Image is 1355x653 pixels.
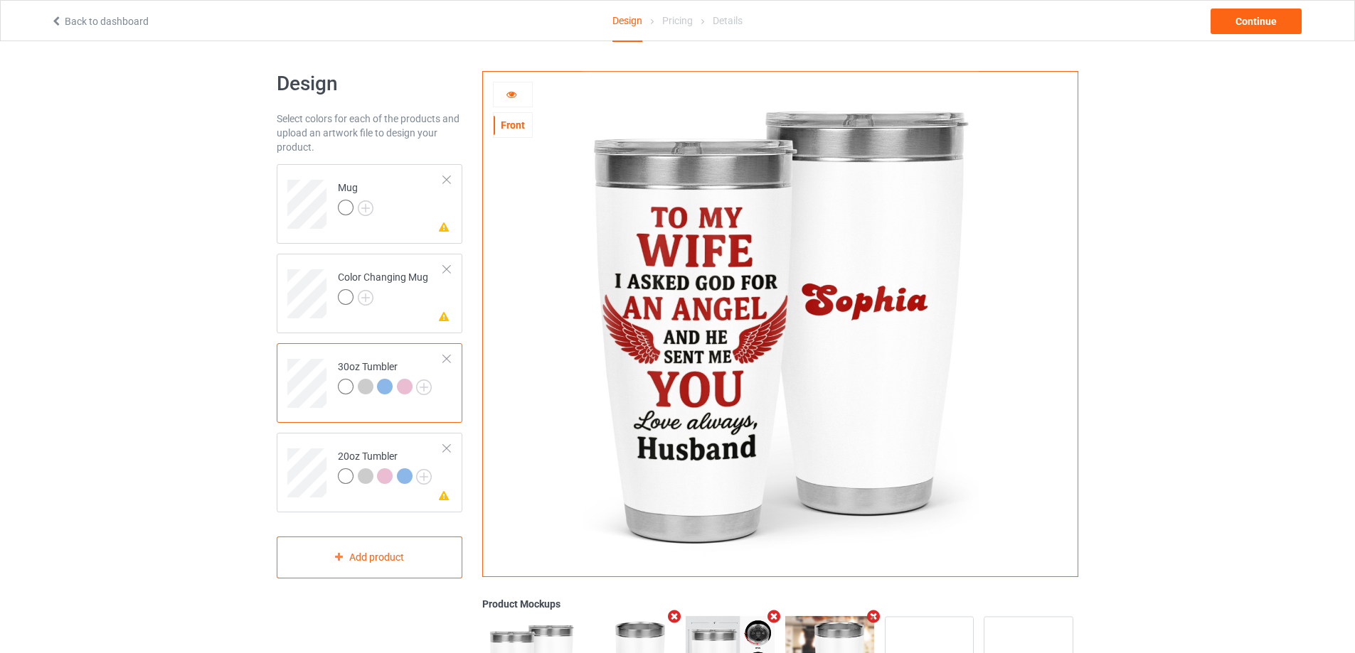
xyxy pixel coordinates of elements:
[277,254,462,333] div: Color Changing Mug
[662,1,693,41] div: Pricing
[358,200,373,216] img: svg+xml;base64,PD94bWwgdmVyc2lvbj0iMS4wIiBlbmNvZGluZz0iVVRGLTgiPz4KPHN2ZyB3aWR0aD0iMjJweCIgaGVpZ2...
[416,469,432,485] img: svg+xml;base64,PD94bWwgdmVyc2lvbj0iMS4wIiBlbmNvZGluZz0iVVRGLTgiPz4KPHN2ZyB3aWR0aD0iMjJweCIgaGVpZ2...
[277,164,462,244] div: Mug
[482,597,1078,611] div: Product Mockups
[338,270,428,304] div: Color Changing Mug
[864,609,882,624] i: Remove mockup
[713,1,743,41] div: Details
[277,536,462,578] div: Add product
[277,71,462,97] h1: Design
[1211,9,1302,34] div: Continue
[338,449,432,483] div: 20oz Tumbler
[416,379,432,395] img: svg+xml;base64,PD94bWwgdmVyc2lvbj0iMS4wIiBlbmNvZGluZz0iVVRGLTgiPz4KPHN2ZyB3aWR0aD0iMjJweCIgaGVpZ2...
[358,290,373,306] img: svg+xml;base64,PD94bWwgdmVyc2lvbj0iMS4wIiBlbmNvZGluZz0iVVRGLTgiPz4KPHN2ZyB3aWR0aD0iMjJweCIgaGVpZ2...
[51,16,149,27] a: Back to dashboard
[277,112,462,154] div: Select colors for each of the products and upload an artwork file to design your product.
[338,360,432,394] div: 30oz Tumbler
[765,609,783,624] i: Remove mockup
[666,609,684,624] i: Remove mockup
[494,118,532,132] div: Front
[338,180,373,215] div: Mug
[277,343,462,423] div: 30oz Tumbler
[277,433,462,512] div: 20oz Tumbler
[612,1,642,42] div: Design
